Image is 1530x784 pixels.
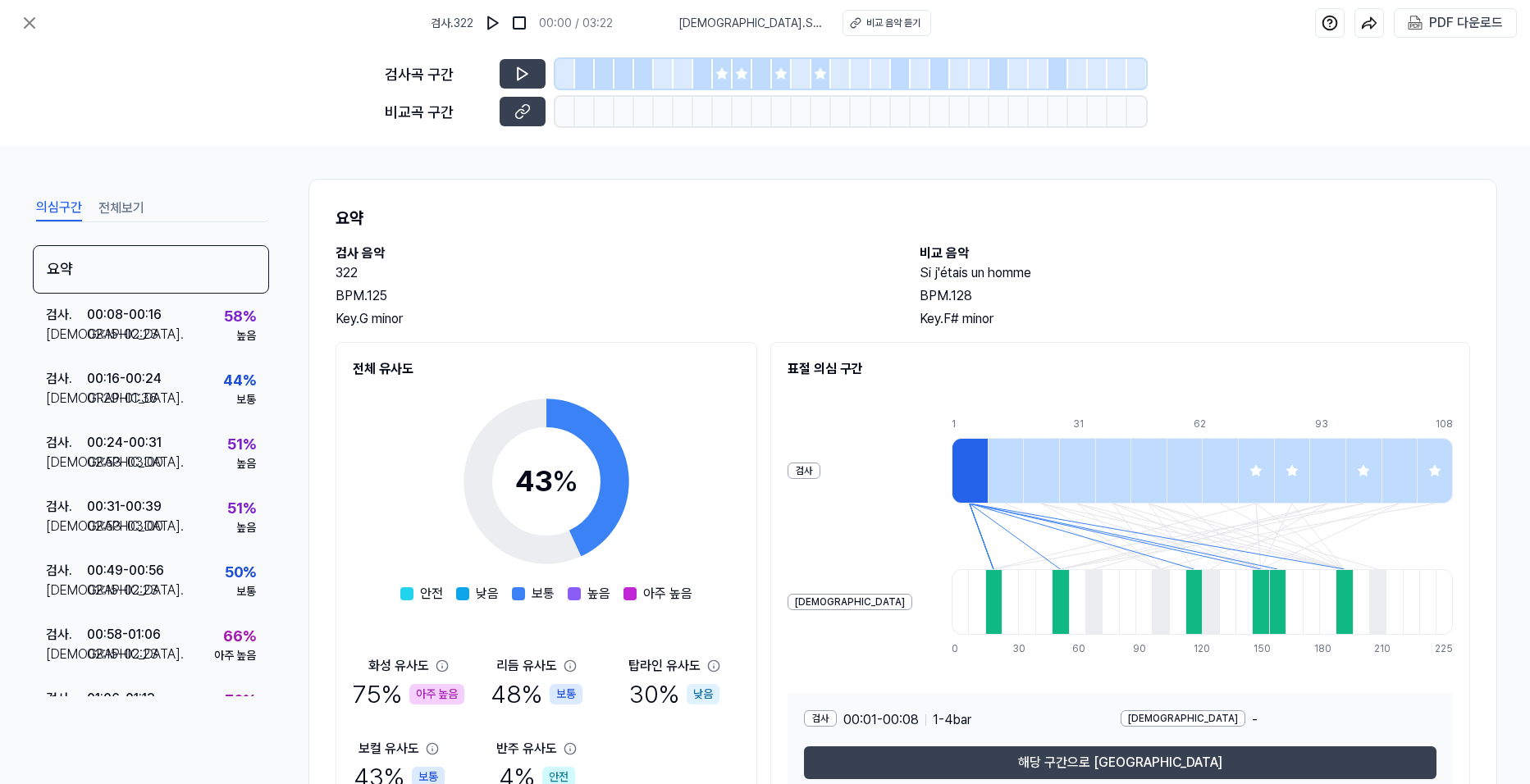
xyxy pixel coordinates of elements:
[46,517,87,536] div: [DEMOGRAPHIC_DATA] .
[46,689,87,709] div: 검사 .
[678,15,823,32] span: [DEMOGRAPHIC_DATA] . Si j'étais un homme
[227,433,256,455] div: 51 %
[1194,417,1230,431] div: 62
[552,463,578,499] span: %
[87,305,162,325] div: 00:08 - 00:16
[409,684,464,704] div: 아주 높음
[336,286,887,306] div: BPM. 125
[496,656,557,676] div: 리듬 유사도
[1073,417,1109,431] div: 31
[46,645,87,664] div: [DEMOGRAPHIC_DATA] .
[223,625,256,647] div: 66 %
[336,206,1470,230] h1: 요약
[87,369,162,389] div: 00:16 - 00:24
[1404,9,1506,37] button: PDF 다운로드
[236,519,256,536] div: 높음
[46,497,87,517] div: 검사 .
[476,584,499,604] span: 낮음
[1429,12,1503,34] div: PDF 다운로드
[843,10,931,36] button: 비교 음악 듣기
[952,417,988,431] div: 1
[1435,641,1453,656] div: 225
[87,517,163,536] div: 02:53 - 03:00
[491,676,582,713] div: 48 %
[87,581,158,600] div: 02:15 - 02:23
[87,645,158,664] div: 02:15 - 02:23
[515,459,578,504] div: 43
[33,245,269,294] div: 요약
[87,561,164,581] div: 00:49 - 00:56
[485,15,501,31] img: play
[933,710,971,730] span: 1 - 4 bar
[368,656,429,676] div: 화성 유사도
[920,263,1471,283] h2: Si j'étais un homme
[804,710,837,727] div: 검사
[587,584,610,604] span: 높음
[385,101,490,123] div: 비교곡 구간
[385,63,490,85] div: 검사곡 구간
[336,309,887,329] div: Key. G minor
[46,453,87,472] div: [DEMOGRAPHIC_DATA] .
[87,497,162,517] div: 00:31 - 00:39
[359,739,419,759] div: 보컬 유사도
[87,689,155,709] div: 01:06 - 01:13
[431,15,473,32] span: 검사 . 322
[532,584,555,604] span: 보통
[236,327,256,344] div: 높음
[46,325,87,344] div: [DEMOGRAPHIC_DATA] .
[46,625,87,645] div: 검사 .
[87,325,158,344] div: 02:15 - 02:23
[1072,641,1089,656] div: 60
[353,359,740,379] h2: 전체 유사도
[866,16,920,30] div: 비교 음악 듣기
[1408,16,1423,30] img: PDF Download
[214,647,256,664] div: 아주 높음
[87,433,162,453] div: 00:24 - 00:31
[788,359,1453,379] h2: 표절 의심 구간
[98,195,144,221] button: 전체보기
[788,594,912,610] div: [DEMOGRAPHIC_DATA]
[539,15,613,32] div: 00:00 / 03:22
[1121,710,1437,730] div: -
[788,463,820,479] div: 검사
[46,433,87,453] div: 검사 .
[87,625,161,645] div: 00:58 - 01:06
[1314,641,1331,656] div: 180
[511,15,528,31] img: stop
[46,561,87,581] div: 검사 .
[336,263,887,283] h2: 322
[920,309,1471,329] div: Key. F# minor
[1254,641,1270,656] div: 150
[225,689,256,711] div: 70 %
[236,455,256,472] div: 높음
[496,739,557,759] div: 반주 유사도
[1194,641,1210,656] div: 120
[687,684,719,704] div: 낮음
[46,581,87,600] div: [DEMOGRAPHIC_DATA] .
[46,305,87,325] div: 검사 .
[843,710,919,730] span: 00:01 - 00:08
[236,583,256,600] div: 보통
[1315,417,1351,431] div: 93
[420,584,443,604] span: 안전
[952,641,968,656] div: 0
[643,584,692,604] span: 아주 높음
[46,369,87,389] div: 검사 .
[550,684,582,704] div: 보통
[87,389,158,408] div: 01:29 - 01:36
[336,244,887,263] h2: 검사 음악
[36,195,82,221] button: 의심구간
[1361,15,1377,31] img: share
[236,391,256,408] div: 보통
[628,656,701,676] div: 탑라인 유사도
[920,244,1471,263] h2: 비교 음악
[353,676,464,713] div: 75 %
[227,497,256,519] div: 51 %
[223,369,256,391] div: 44 %
[224,305,256,327] div: 58 %
[1121,710,1245,727] div: [DEMOGRAPHIC_DATA]
[1436,417,1453,431] div: 108
[225,561,256,583] div: 50 %
[1322,15,1338,31] img: help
